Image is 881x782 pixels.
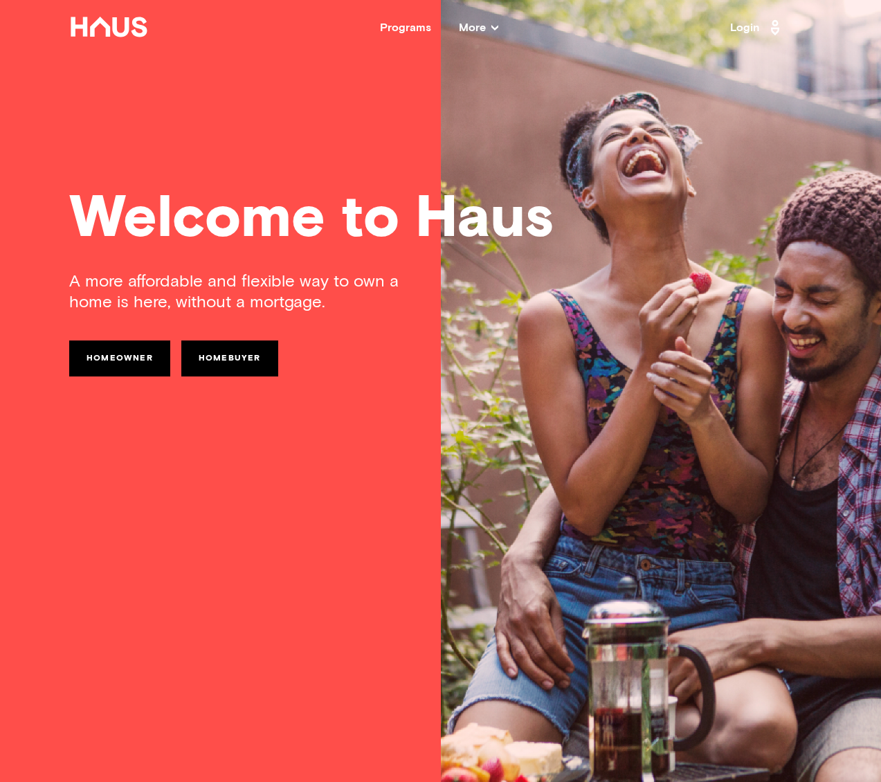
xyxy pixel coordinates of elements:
[69,271,441,313] div: A more affordable and flexible way to own a home is here, without a mortgage.
[730,17,784,39] a: Login
[69,190,812,249] div: Welcome to Haus
[181,340,278,376] a: Homebuyer
[459,22,498,33] span: More
[69,340,170,376] a: Homeowner
[380,22,431,33] a: Programs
